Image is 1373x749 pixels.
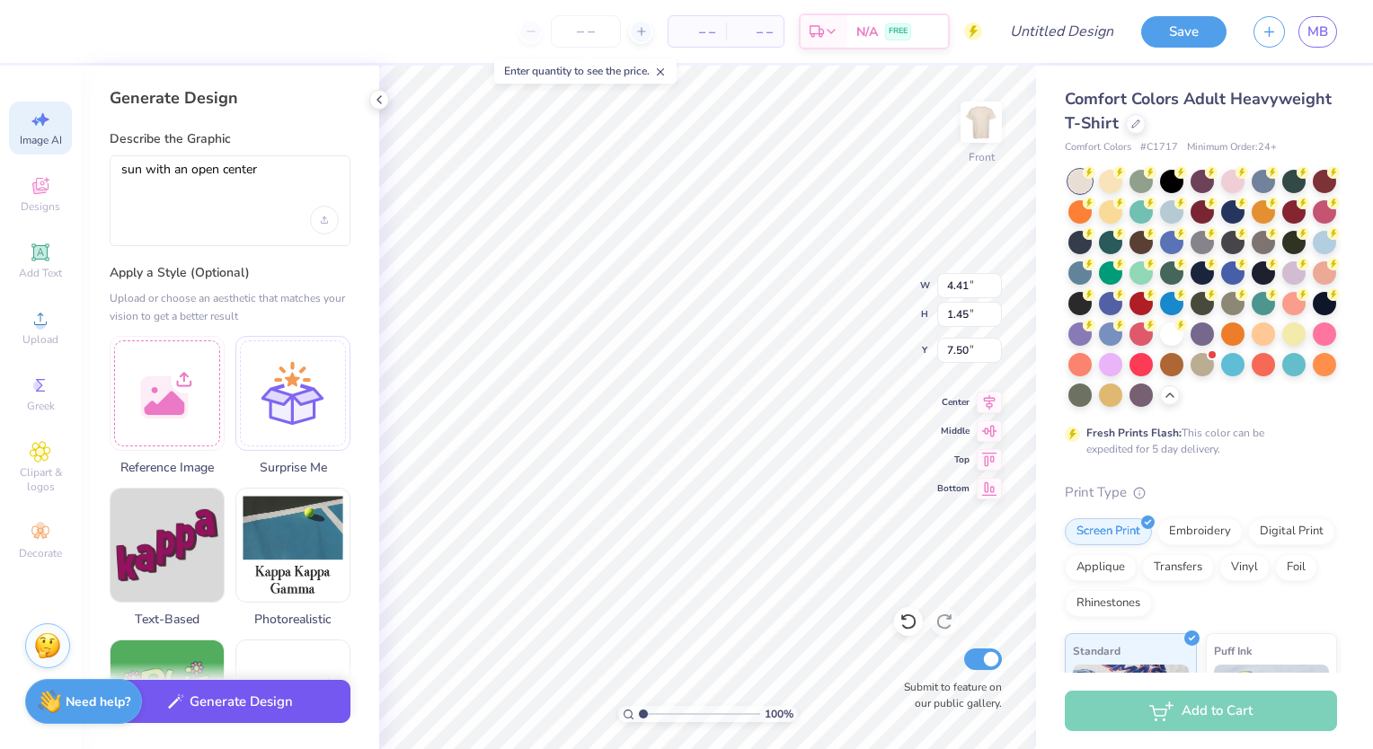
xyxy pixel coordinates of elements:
[937,425,970,437] span: Middle
[1141,16,1227,48] button: Save
[494,58,677,84] div: Enter quantity to see the price.
[889,25,908,38] span: FREE
[310,206,339,234] div: Upload image
[110,87,350,109] div: Generate Design
[1065,88,1332,134] span: Comfort Colors Adult Heavyweight T-Shirt
[20,133,62,147] span: Image AI
[111,489,224,602] img: Text-Based
[1140,140,1178,155] span: # C1717
[1086,425,1307,457] div: This color can be expedited for 5 day delivery.
[66,693,130,710] strong: Need help?
[236,489,350,602] img: Photorealistic
[110,610,225,629] span: Text-Based
[1275,554,1317,581] div: Foil
[19,266,62,280] span: Add Text
[1065,554,1137,581] div: Applique
[121,162,339,207] textarea: sun with an open center
[1187,140,1277,155] span: Minimum Order: 24 +
[9,465,72,494] span: Clipart & logos
[551,15,621,48] input: – –
[1065,590,1152,617] div: Rhinestones
[110,458,225,477] span: Reference Image
[235,610,350,629] span: Photorealistic
[1065,140,1131,155] span: Comfort Colors
[1142,554,1214,581] div: Transfers
[937,396,970,409] span: Center
[856,22,878,41] span: N/A
[110,264,350,282] label: Apply a Style (Optional)
[894,679,1002,711] label: Submit to feature on our public gallery.
[110,130,350,148] label: Describe the Graphic
[765,706,793,722] span: 100 %
[21,199,60,214] span: Designs
[969,149,995,165] div: Front
[19,546,62,560] span: Decorate
[1086,426,1182,440] strong: Fresh Prints Flash:
[679,22,715,41] span: – –
[937,454,970,466] span: Top
[235,458,350,477] span: Surprise Me
[737,22,773,41] span: – –
[1073,641,1121,660] span: Standard
[1307,22,1328,42] span: MB
[1219,554,1270,581] div: Vinyl
[963,104,999,140] img: Front
[996,13,1128,49] input: Untitled Design
[110,680,350,724] button: Generate Design
[1214,641,1252,660] span: Puff Ink
[27,399,55,413] span: Greek
[1065,482,1337,503] div: Print Type
[1065,518,1152,545] div: Screen Print
[1157,518,1243,545] div: Embroidery
[1248,518,1335,545] div: Digital Print
[22,332,58,347] span: Upload
[110,289,350,325] div: Upload or choose an aesthetic that matches your vision to get a better result
[937,482,970,495] span: Bottom
[1298,16,1337,48] a: MB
